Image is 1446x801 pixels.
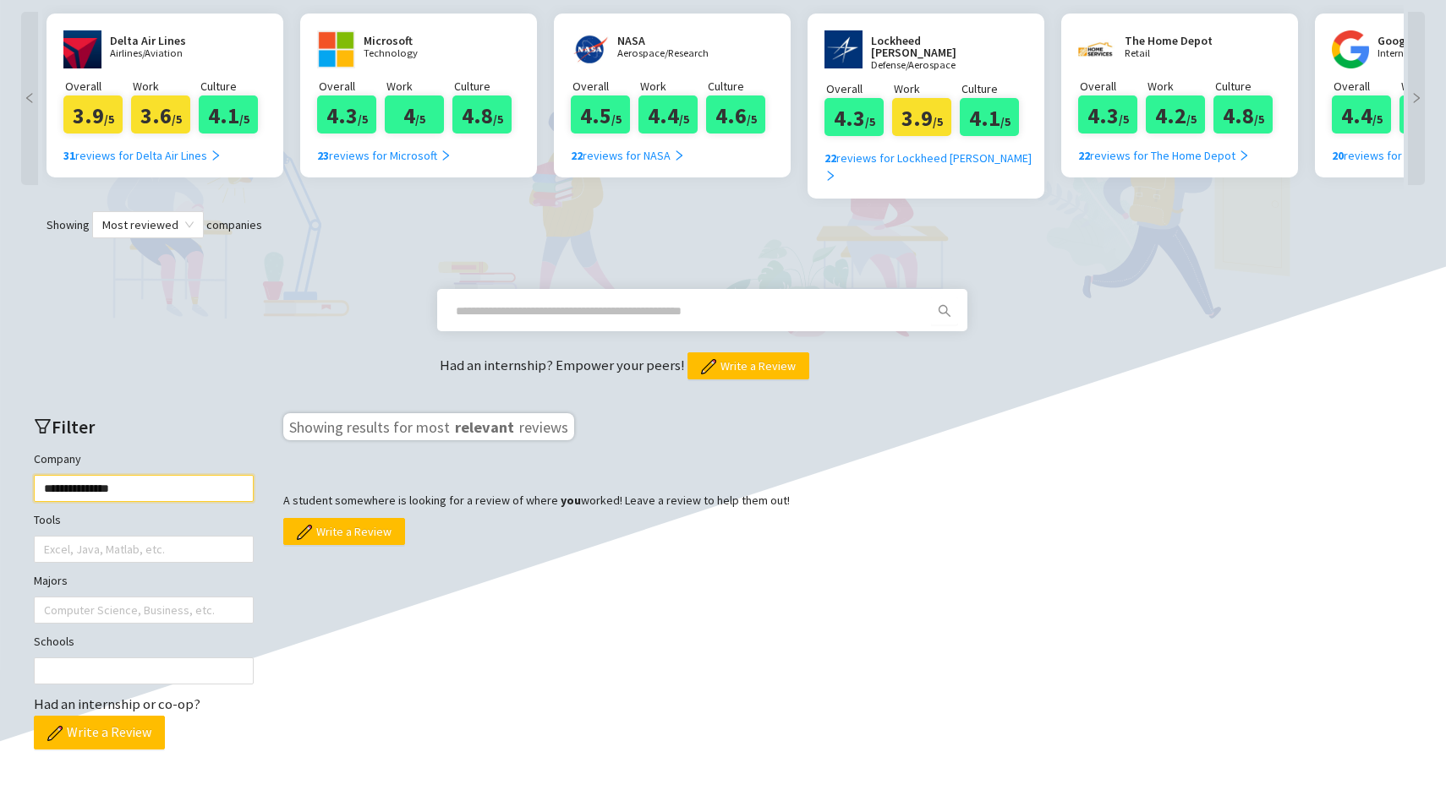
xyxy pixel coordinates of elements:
[239,112,249,127] span: /5
[44,478,123,499] input: Company
[317,146,452,165] div: reviews for Microsoft
[1332,95,1391,133] div: 4.4
[317,95,376,133] div: 4.3
[415,112,425,127] span: /5
[317,133,452,165] a: 23reviews for Microsoft right
[571,146,685,165] div: reviews for NASA
[21,92,38,104] span: left
[1078,95,1137,133] div: 4.3
[1186,112,1197,127] span: /5
[1000,114,1011,129] span: /5
[1125,35,1226,46] h2: The Home Depot
[687,352,809,379] button: Write a Review
[561,493,581,508] b: you
[34,450,81,468] label: Company
[1213,95,1273,133] div: 4.8
[34,510,61,529] label: Tools
[1372,112,1383,127] span: /5
[701,359,716,374] img: pencil.png
[871,60,998,71] p: Defense/Aerospace
[1078,148,1090,163] b: 22
[1119,112,1129,127] span: /5
[34,695,200,713] span: Had an internship or co-op?
[673,150,685,161] span: right
[640,77,706,95] p: Work
[1334,77,1399,95] p: Overall
[63,133,222,165] a: 31reviews for Delta Air Lines right
[933,114,943,129] span: /5
[617,35,719,46] h2: NASA
[1078,146,1250,165] div: reviews for The Home Depot
[452,95,512,133] div: 4.8
[200,77,266,95] p: Culture
[364,48,465,59] p: Technology
[34,417,52,435] span: filter
[493,112,503,127] span: /5
[571,133,685,165] a: 22reviews for NASA right
[453,415,516,435] span: relevant
[110,35,211,46] h2: Delta Air Lines
[34,716,165,749] button: Write a Review
[1078,133,1250,165] a: 22reviews for The Home Depot right
[440,356,687,374] span: Had an internship? Empower your peers!
[961,79,1027,98] p: Culture
[283,518,405,545] button: Write a Review
[102,212,194,237] span: Most reviewed
[617,48,719,59] p: Aerospace/Research
[319,77,385,95] p: Overall
[720,357,796,375] span: Write a Review
[454,77,520,95] p: Culture
[1147,77,1213,95] p: Work
[104,112,114,127] span: /5
[1408,92,1425,104] span: right
[17,211,1429,238] div: Showing companies
[1332,148,1344,163] b: 20
[65,77,131,95] p: Overall
[358,112,368,127] span: /5
[932,304,957,318] span: search
[199,95,258,133] div: 4.1
[63,146,222,165] div: reviews for Delta Air Lines
[747,112,757,127] span: /5
[611,112,622,127] span: /5
[571,95,630,133] div: 4.5
[34,632,74,651] label: Schools
[1215,77,1281,95] p: Culture
[1238,150,1250,161] span: right
[34,571,68,590] label: Majors
[824,149,1040,186] div: reviews for Lockheed [PERSON_NAME]
[440,150,452,161] span: right
[708,77,774,95] p: Culture
[572,77,638,95] p: Overall
[172,112,182,127] span: /5
[679,112,689,127] span: /5
[283,491,1416,509] p: A student somewhere is looking for a review of where worked! Leave a review to help them out!
[960,98,1019,136] div: 4.1
[1254,112,1264,127] span: /5
[931,297,958,324] button: search
[63,95,123,133] div: 3.9
[316,522,392,541] span: Write a Review
[571,148,583,163] b: 22
[317,30,355,68] img: www.microsoft.com
[826,79,892,98] p: Overall
[47,726,63,741] img: pencil.png
[824,150,836,166] b: 22
[871,35,998,58] h2: Lockheed [PERSON_NAME]
[210,150,222,161] span: right
[34,413,254,441] h2: Filter
[824,136,1040,186] a: 22reviews for Lockheed [PERSON_NAME] right
[385,95,444,133] div: 4
[1080,77,1146,95] p: Overall
[63,148,75,163] b: 31
[571,30,609,68] img: nasa.gov
[317,148,329,163] b: 23
[67,722,151,743] span: Write a Review
[44,539,47,559] input: Tools
[824,98,884,136] div: 4.3
[283,413,574,440] h3: Showing results for most reviews
[892,98,951,136] div: 3.9
[638,95,698,133] div: 4.4
[110,48,211,59] p: Airlines/Aviation
[706,95,765,133] div: 4.6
